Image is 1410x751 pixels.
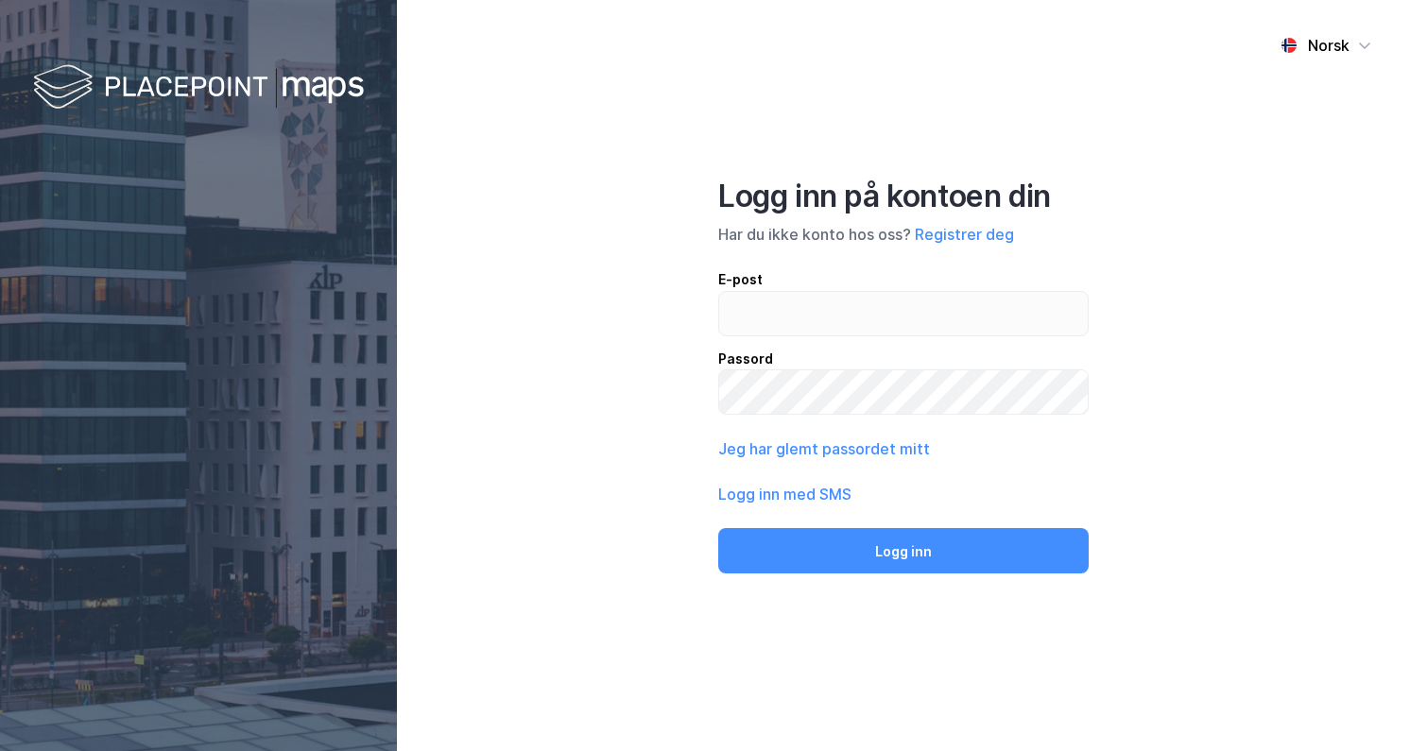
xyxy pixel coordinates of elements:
[1308,34,1350,57] div: Norsk
[33,60,364,116] img: logo-white.f07954bde2210d2a523dddb988cd2aa7.svg
[718,178,1089,215] div: Logg inn på kontoen din
[718,268,1089,291] div: E-post
[718,528,1089,573] button: Logg inn
[718,348,1089,370] div: Passord
[718,223,1089,246] div: Har du ikke konto hos oss?
[718,437,930,460] button: Jeg har glemt passordet mitt
[718,483,851,505] button: Logg inn med SMS
[915,223,1014,246] button: Registrer deg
